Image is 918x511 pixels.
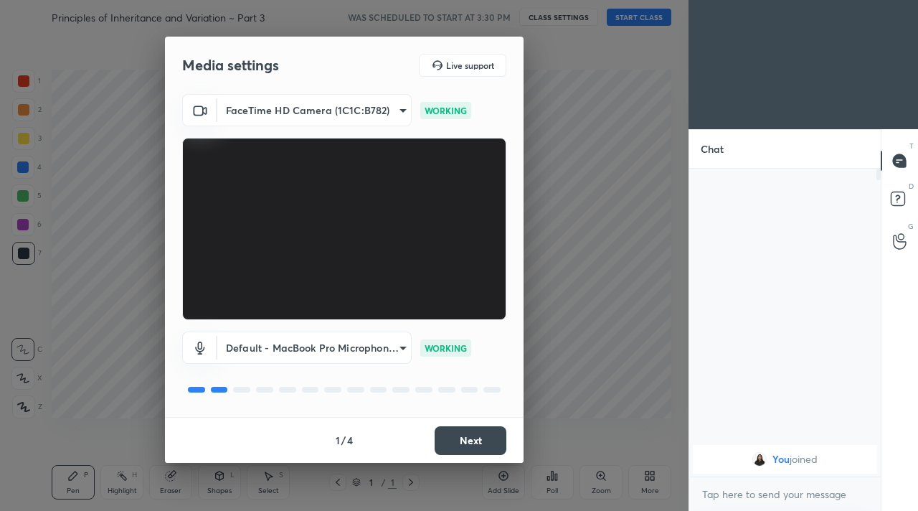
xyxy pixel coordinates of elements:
[908,221,914,232] p: G
[182,56,279,75] h2: Media settings
[689,442,881,477] div: grid
[689,130,735,168] p: Chat
[336,433,340,448] h4: 1
[217,94,412,126] div: FaceTime HD Camera (1C1C:B782)
[347,433,353,448] h4: 4
[790,454,818,465] span: joined
[425,342,467,355] p: WORKING
[217,332,412,364] div: FaceTime HD Camera (1C1C:B782)
[341,433,346,448] h4: /
[772,454,790,465] span: You
[909,141,914,151] p: T
[425,104,467,117] p: WORKING
[435,426,506,455] button: Next
[909,181,914,192] p: D
[446,61,494,70] h5: Live support
[752,452,767,467] img: dbef72a569dc4e7fb15a370dab58d10a.jpg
